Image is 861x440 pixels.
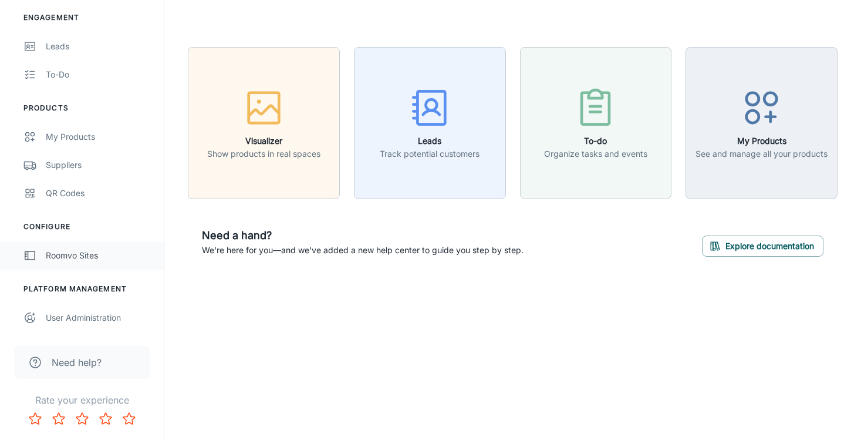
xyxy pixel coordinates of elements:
h6: To-do [544,135,647,147]
h6: Visualizer [207,135,320,147]
div: User Administration [46,311,152,324]
button: Explore documentation [702,236,823,257]
a: To-doOrganize tasks and events [520,116,672,128]
h6: Leads [380,135,480,147]
p: Track potential customers [380,147,480,160]
p: See and manage all your products [695,147,828,160]
button: My ProductsSee and manage all your products [686,47,838,199]
button: VisualizerShow products in real spaces [188,47,340,199]
a: Explore documentation [702,239,823,251]
a: LeadsTrack potential customers [354,116,506,128]
p: Show products in real spaces [207,147,320,160]
div: To-do [46,68,152,81]
h6: Need a hand? [202,227,524,244]
h6: My Products [695,135,828,147]
div: Suppliers [46,159,152,172]
div: Roomvo Sites [46,249,152,262]
p: Organize tasks and events [544,147,647,160]
button: LeadsTrack potential customers [354,47,506,199]
div: Leads [46,40,152,53]
div: My Products [46,130,152,143]
div: QR Codes [46,187,152,200]
a: My ProductsSee and manage all your products [686,116,838,128]
p: We're here for you—and we've added a new help center to guide you step by step. [202,244,524,257]
button: To-doOrganize tasks and events [520,47,672,199]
